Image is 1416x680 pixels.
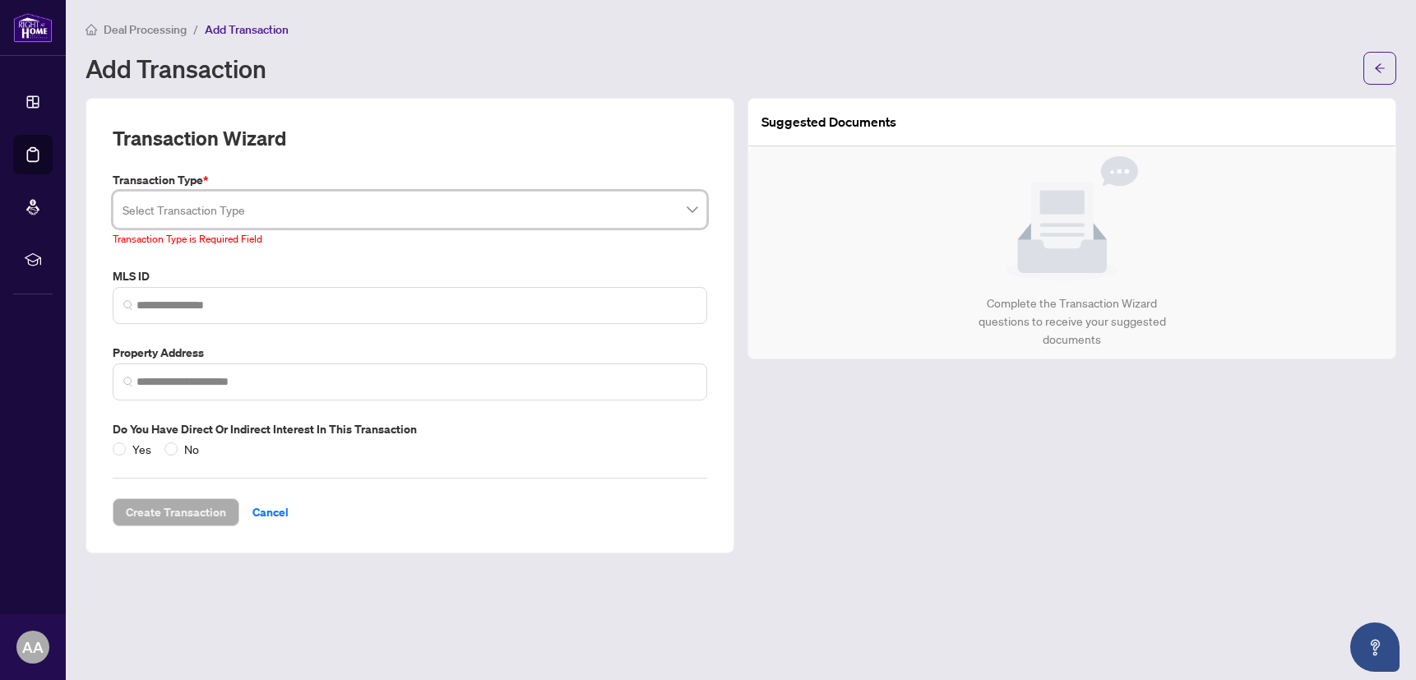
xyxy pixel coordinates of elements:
span: home [86,24,97,35]
span: Add Transaction [205,22,289,37]
button: Cancel [239,498,302,526]
label: Transaction Type [113,171,707,189]
label: Do you have direct or indirect interest in this transaction [113,420,707,438]
img: search_icon [123,377,133,386]
div: Complete the Transaction Wizard questions to receive your suggested documents [960,294,1183,349]
img: logo [13,12,53,43]
img: search_icon [123,300,133,310]
h2: Transaction Wizard [113,125,286,151]
span: Cancel [252,499,289,525]
span: arrow-left [1374,62,1386,74]
span: Deal Processing [104,22,187,37]
span: Yes [126,440,158,458]
label: Property Address [113,344,707,362]
span: Transaction Type is Required Field [113,233,262,245]
button: Create Transaction [113,498,239,526]
span: AA [22,636,44,659]
img: Null State Icon [1006,156,1138,281]
label: MLS ID [113,267,707,285]
button: Open asap [1350,622,1400,672]
h1: Add Transaction [86,55,266,81]
span: No [178,440,206,458]
article: Suggested Documents [761,112,896,132]
li: / [193,20,198,39]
